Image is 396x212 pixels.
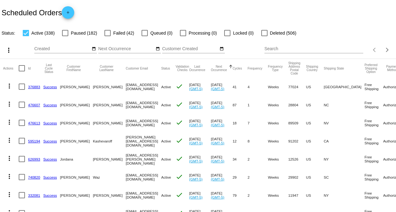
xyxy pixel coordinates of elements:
[176,155,183,162] mat-icon: check
[43,85,57,89] a: Success
[233,78,248,96] mat-cell: 41
[176,191,183,199] mat-icon: check
[189,105,203,109] a: (GMT-5)
[189,29,217,37] span: Processing (0)
[43,139,57,143] a: Success
[233,132,248,150] mat-cell: 12
[60,114,93,132] mat-cell: [PERSON_NAME]
[268,168,288,186] mat-cell: Weeks
[365,132,383,150] mat-cell: Free Shipping
[288,132,306,150] mat-cell: 91202
[6,173,13,180] mat-icon: more_vert
[306,168,324,186] mat-cell: US
[92,46,96,51] mat-icon: date_range
[248,96,268,114] mat-cell: 1
[189,177,203,181] a: (GMT-5)
[189,87,203,91] a: (GMT-5)
[161,103,171,107] span: Active
[28,85,40,89] a: 376883
[189,186,211,204] mat-cell: [DATE]
[161,139,171,143] span: Active
[220,46,224,51] mat-icon: date_range
[176,137,183,144] mat-icon: check
[2,6,74,19] h2: Scheduled Orders
[365,168,383,186] mat-cell: Free Shipping
[248,114,268,132] mat-cell: 7
[3,59,19,78] mat-header-cell: Actions
[98,46,154,51] input: Next Occurrence
[288,150,306,168] mat-cell: 12526
[156,46,160,51] mat-icon: date_range
[126,132,161,150] mat-cell: [PERSON_NAME][EMAIL_ADDRESS][DOMAIN_NAME]
[189,159,203,163] a: (GMT-5)
[268,78,288,96] mat-cell: Weeks
[6,118,13,126] mat-icon: more_vert
[233,29,254,37] span: Locked (0)
[211,159,224,163] a: (GMT-5)
[369,44,381,56] button: Previous page
[28,139,40,143] a: 595194
[268,150,288,168] mat-cell: Weeks
[324,114,365,132] mat-cell: NV
[324,132,365,150] mat-cell: CA
[189,150,211,168] mat-cell: [DATE]
[93,114,126,132] mat-cell: [PERSON_NAME]
[324,168,365,186] mat-cell: SC
[211,150,233,168] mat-cell: [DATE]
[324,150,365,168] mat-cell: NY
[365,78,383,96] mat-cell: Free Shipping
[268,186,288,204] mat-cell: Weeks
[233,66,242,70] button: Change sorting for Cycles
[126,150,161,168] mat-cell: [EMAIL_ADDRESS][PERSON_NAME][DOMAIN_NAME]
[113,29,134,37] span: Failed (42)
[43,193,57,197] a: Success
[60,96,93,114] mat-cell: [PERSON_NAME]
[189,168,211,186] mat-cell: [DATE]
[176,173,183,181] mat-icon: check
[288,114,306,132] mat-cell: 89509
[43,175,57,179] a: Success
[264,46,363,51] input: Search
[28,157,40,161] a: 626993
[161,193,171,197] span: Active
[248,168,268,186] mat-cell: 2
[233,114,248,132] mat-cell: 18
[306,65,318,72] button: Change sorting for ShippingCountry
[6,191,13,198] mat-icon: more_vert
[288,186,306,204] mat-cell: 11947
[5,46,12,54] mat-icon: more_vert
[365,150,383,168] mat-cell: Free Shipping
[324,96,365,114] mat-cell: NC
[126,186,161,204] mat-cell: [EMAIL_ADDRESS][DOMAIN_NAME]
[28,121,40,125] a: 476613
[248,186,268,204] mat-cell: 2
[60,65,87,72] button: Change sorting for CustomerFirstName
[93,96,126,114] mat-cell: [PERSON_NAME]
[270,29,297,37] span: Deleted (506)
[161,85,171,89] span: Active
[60,132,93,150] mat-cell: [PERSON_NAME]
[34,46,90,51] input: Created
[60,150,93,168] mat-cell: Jordana
[248,66,262,70] button: Change sorting for Frequency
[306,186,324,204] mat-cell: US
[161,121,171,125] span: Active
[6,100,13,108] mat-icon: more_vert
[306,150,324,168] mat-cell: US
[211,87,224,91] a: (GMT-5)
[189,123,203,127] a: (GMT-5)
[233,186,248,204] mat-cell: 79
[93,132,126,150] mat-cell: Kashevaroff
[211,78,233,96] mat-cell: [DATE]
[324,186,365,204] mat-cell: NY
[306,96,324,114] mat-cell: US
[28,103,40,107] a: 476607
[93,150,126,168] mat-cell: [PERSON_NAME]
[6,155,13,162] mat-icon: more_vert
[6,82,13,90] mat-icon: more_vert
[2,31,15,36] span: Status:
[324,66,344,70] button: Change sorting for ShippingState
[43,121,57,125] a: Success
[43,157,57,161] a: Success
[211,114,233,132] mat-cell: [DATE]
